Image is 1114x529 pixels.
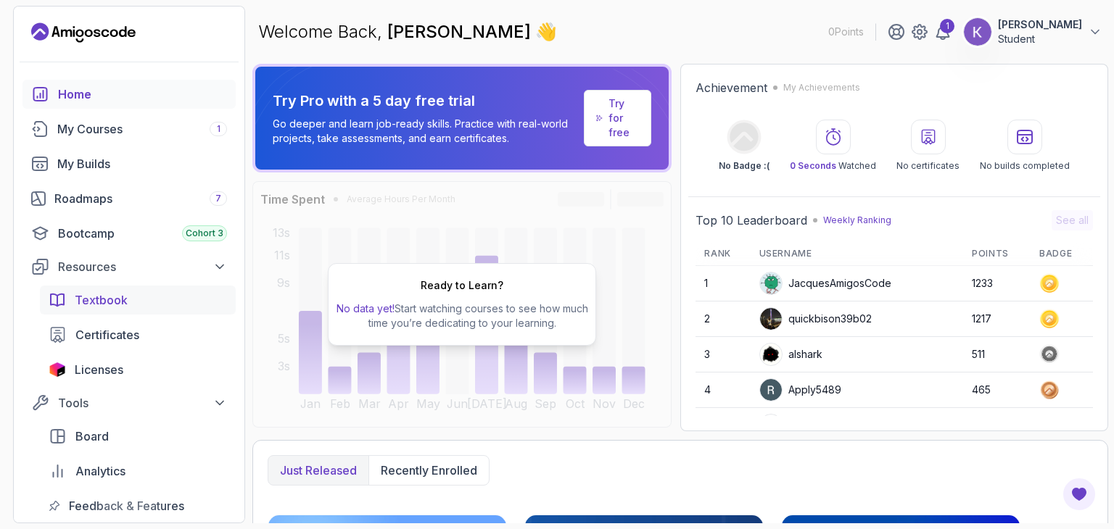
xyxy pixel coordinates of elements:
[998,17,1082,32] p: [PERSON_NAME]
[963,266,1031,301] td: 1233
[75,326,139,343] span: Certificates
[268,456,368,485] button: Just released
[980,160,1070,172] p: No builds completed
[273,117,578,146] p: Go deeper and learn job-ready skills. Practice with real-world projects, take assessments, and ea...
[22,254,236,280] button: Resources
[696,372,750,408] td: 4
[58,225,227,242] div: Bootcamp
[186,228,223,239] span: Cohort 3
[896,160,960,172] p: No certificates
[58,394,227,412] div: Tools
[22,219,236,248] a: bootcamp
[783,82,860,93] p: My Achievements
[22,80,236,109] a: home
[760,343,782,365] img: user profile image
[58,258,227,275] div: Resources
[1062,477,1097,512] button: Open Feedback Button
[54,190,227,207] div: Roadmaps
[998,32,1082,46] p: Student
[280,462,357,479] p: Just released
[40,286,236,315] a: textbook
[40,491,236,520] a: feedback
[696,79,767,96] h2: Achievement
[75,462,125,480] span: Analytics
[31,21,136,44] a: Landing page
[790,160,876,172] p: Watched
[759,343,822,366] div: alshark
[823,214,891,226] p: Weekly Ranking
[421,278,503,293] h2: Ready to Learn?
[215,193,221,204] span: 7
[696,337,750,372] td: 3
[696,266,750,301] td: 1
[696,301,750,337] td: 2
[75,361,123,378] span: Licenses
[258,20,557,43] p: Welcome Back,
[22,184,236,213] a: roadmaps
[719,160,770,172] p: No Badge :(
[57,120,227,138] div: My Courses
[760,415,782,436] img: user profile image
[22,114,236,143] a: courses
[751,242,964,266] th: Username
[696,242,750,266] th: Rank
[963,408,1031,443] td: 443
[940,19,954,33] div: 1
[532,17,563,48] span: 👋
[1052,210,1093,230] button: See all
[22,149,236,178] a: builds
[759,378,841,401] div: Apply5489
[381,462,477,479] p: Recently enrolled
[334,301,590,330] p: Start watching courses to see how much time you’re dedicating to your learning.
[828,25,864,39] p: 0 Points
[49,362,66,377] img: jetbrains icon
[760,272,782,294] img: default monster avatar
[75,291,128,309] span: Textbook
[934,23,952,41] a: 1
[337,302,395,315] span: No data yet!
[790,160,836,171] span: 0 Seconds
[1031,242,1093,266] th: Badge
[40,457,236,486] a: analytics
[696,212,807,229] h2: Top 10 Leaderboard
[273,91,578,111] p: Try Pro with a 5 day free trial
[69,497,184,515] span: Feedback & Features
[217,123,220,135] span: 1
[963,337,1031,372] td: 511
[759,307,872,330] div: quickbison39b02
[368,456,489,485] button: Recently enrolled
[964,18,991,46] img: user profile image
[760,308,782,330] img: user profile image
[963,17,1102,46] button: user profile image[PERSON_NAME]Student
[760,379,782,401] img: user profile image
[759,272,891,295] div: JacquesAmigosCode
[75,428,109,445] span: Board
[22,390,236,416] button: Tools
[40,355,236,384] a: licenses
[40,320,236,349] a: certificates
[57,155,227,172] div: My Builds
[963,301,1031,337] td: 1217
[58,86,227,103] div: Home
[40,422,236,451] a: board
[584,90,651,146] a: Try for free
[608,96,639,140] a: Try for free
[963,372,1031,408] td: 465
[759,414,829,437] div: IssaKass
[963,242,1031,266] th: Points
[696,408,750,443] td: 5
[387,21,535,42] span: [PERSON_NAME]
